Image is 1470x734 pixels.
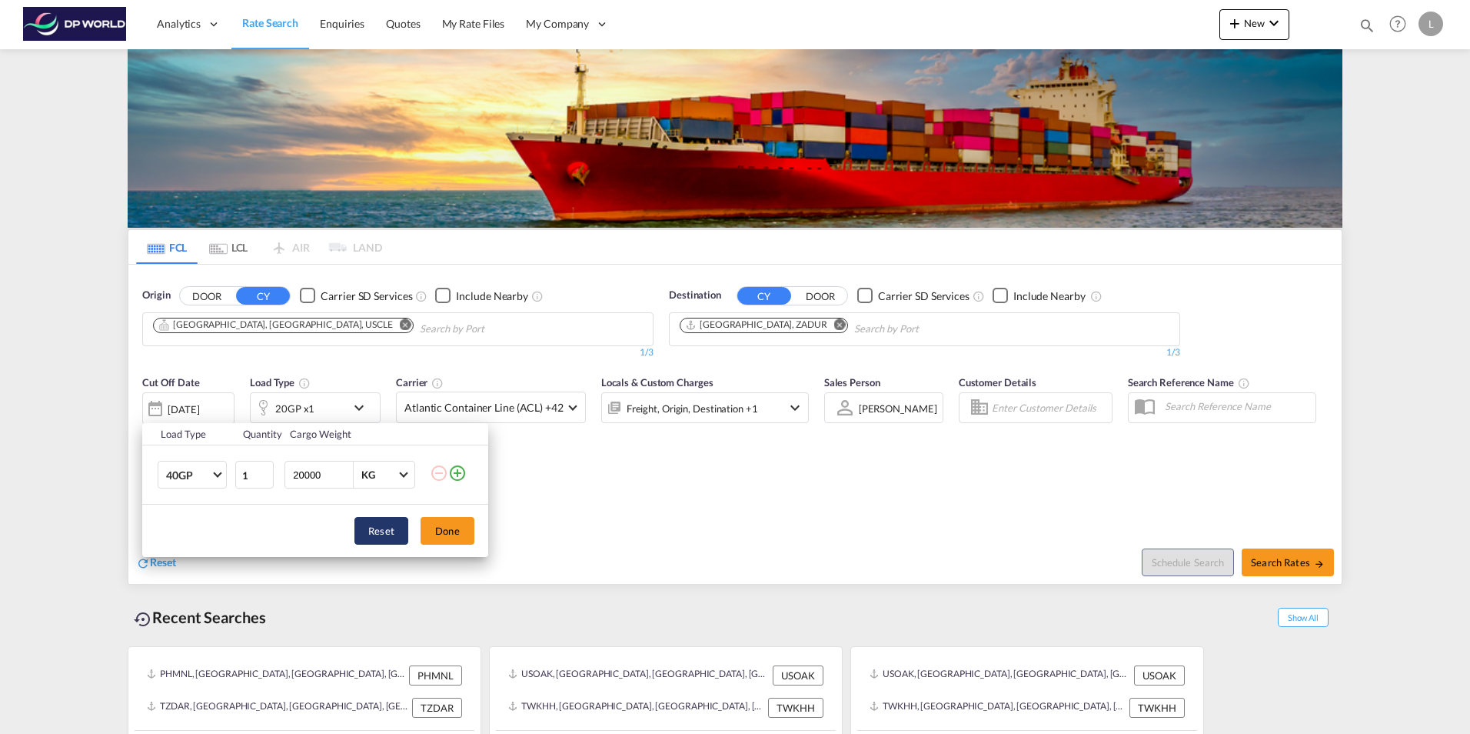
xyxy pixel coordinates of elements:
[361,469,375,481] div: KG
[166,468,211,483] span: 40GP
[430,464,448,482] md-icon: icon-minus-circle-outline
[290,427,421,441] div: Cargo Weight
[448,464,467,482] md-icon: icon-plus-circle-outline
[421,517,474,545] button: Done
[234,423,281,445] th: Quantity
[235,461,274,489] input: Qty
[142,423,234,445] th: Load Type
[354,517,408,545] button: Reset
[158,461,227,489] md-select: Choose: 40GP
[291,462,353,488] input: Enter Weight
